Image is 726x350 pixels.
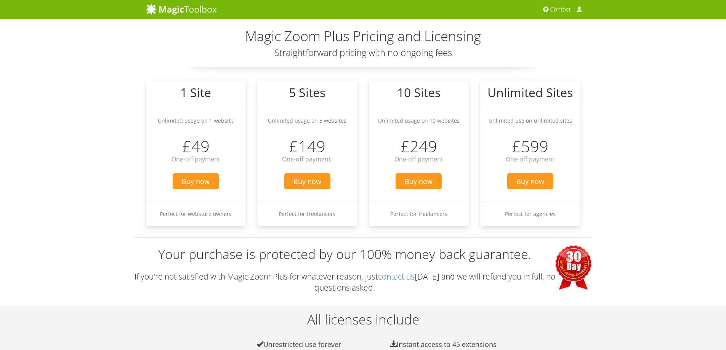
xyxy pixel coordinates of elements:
big: Unlimited Sites [487,84,573,101]
li: Perfect for freelancers [369,201,469,226]
li: Unrestricted use forever [239,340,373,349]
h2: All licenses include [135,312,592,327]
li: Perfect for freelancers [257,201,357,226]
span: One-off payment [394,155,443,163]
h3: £49 [146,137,246,155]
li: Unlimited use on unlimited sites [480,111,580,130]
li: Unlimited usage on 1 website [146,111,246,130]
span: Buy now [507,173,553,189]
span: Buy now [284,173,330,189]
h3: £149 [257,137,357,155]
li: Perfect for agencies [480,201,580,226]
li: Unlimited usage on 10 websites [369,111,469,130]
span: One-off payment. [282,155,332,163]
h2: Magic Zoom Plus Pricing and Licensing [146,29,580,44]
h3: Your purchase is protected by our 100% money back guarantee. [135,245,592,264]
p: If you're not satisfied with Magic Zoom Plus for whatever reason, just [DATE] and we will refund ... [135,271,592,294]
li: Instant access to 45 extensions [373,340,506,349]
span: One-off payment [171,155,220,163]
span: One-off payment [506,155,555,163]
a: contact us [378,271,415,282]
h3: £249 [369,137,469,155]
h3: £599 [480,137,580,155]
h3: Straightforward pricing with no ongoing fees [146,48,580,58]
img: 30 days money-back guarantee [555,245,592,290]
big: 10 Sites [397,84,441,101]
span: Buy now [396,173,442,189]
span: Buy now [173,173,219,189]
li: Unlimited usage on 5 websites [257,111,357,130]
img: MagicToolbox.com - Image tools for your website [146,3,217,15]
span: Contact [550,6,571,13]
big: 5 Sites [289,84,325,101]
big: 1 Site [180,84,211,101]
li: Perfect for webstore owners [146,201,246,226]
